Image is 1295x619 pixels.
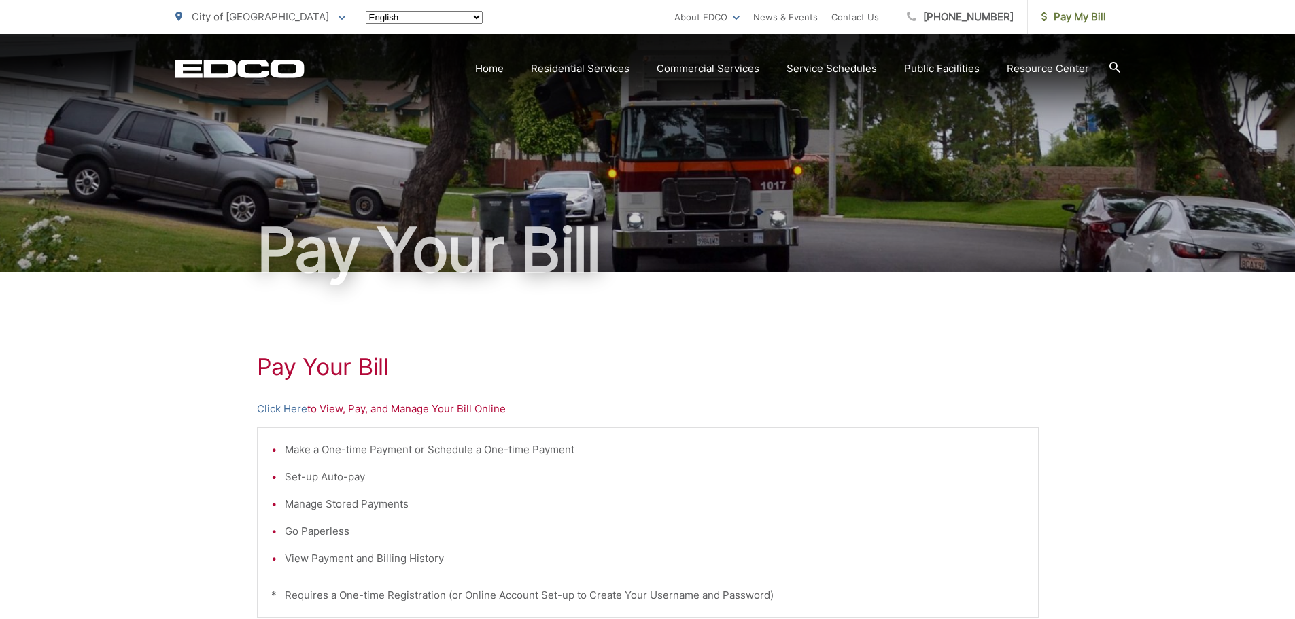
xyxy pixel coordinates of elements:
[285,442,1024,458] li: Make a One-time Payment or Schedule a One-time Payment
[192,10,329,23] span: City of [GEOGRAPHIC_DATA]
[657,60,759,77] a: Commercial Services
[831,9,879,25] a: Contact Us
[257,401,307,417] a: Click Here
[1041,9,1106,25] span: Pay My Bill
[753,9,818,25] a: News & Events
[175,216,1120,284] h1: Pay Your Bill
[904,60,980,77] a: Public Facilities
[475,60,504,77] a: Home
[285,550,1024,567] li: View Payment and Billing History
[285,523,1024,540] li: Go Paperless
[1007,60,1089,77] a: Resource Center
[257,353,1039,381] h1: Pay Your Bill
[271,587,1024,603] p: * Requires a One-time Registration (or Online Account Set-up to Create Your Username and Password)
[285,469,1024,485] li: Set-up Auto-pay
[285,496,1024,512] li: Manage Stored Payments
[257,401,1039,417] p: to View, Pay, and Manage Your Bill Online
[531,60,629,77] a: Residential Services
[787,60,877,77] a: Service Schedules
[366,11,483,24] select: Select a language
[175,59,305,78] a: EDCD logo. Return to the homepage.
[674,9,740,25] a: About EDCO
